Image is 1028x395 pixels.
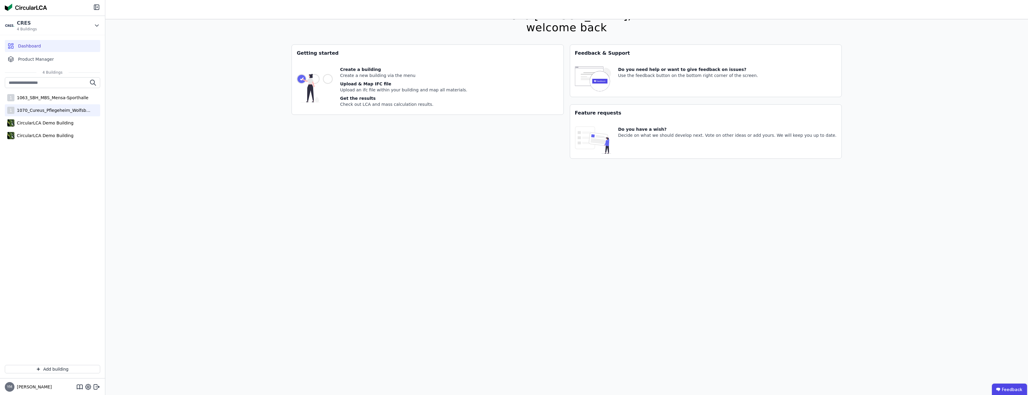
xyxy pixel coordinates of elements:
[7,107,14,114] div: 1
[14,133,73,139] div: CircularLCA Demo Building
[36,70,68,75] span: 4 Buildings
[618,132,837,138] div: Decide on what we should develop next. Vote on other ideas or add yours. We will keep you up to d...
[7,94,14,101] div: 1
[5,21,14,30] img: CRES
[618,72,758,78] div: Use the feedback button on the bottom right corner of the screen.
[5,4,47,11] img: Concular
[340,95,467,101] div: Get the results
[7,385,12,389] span: YM
[7,118,14,128] img: CircularLCA Demo Building
[17,27,37,32] span: 4 Buildings
[340,87,467,93] div: Upload an ifc file within your building and map all materials.
[14,384,52,390] span: [PERSON_NAME]
[570,45,841,62] div: Feedback & Support
[340,72,467,78] div: Create a new building via the menu
[340,101,467,107] div: Check out LCA and mass calculation results.
[502,22,631,34] div: welcome back
[575,126,611,154] img: feature_request_tile-UiXE1qGU.svg
[14,120,73,126] div: CircularLCA Demo Building
[297,66,333,110] img: getting_started_tile-DrF_GRSv.svg
[17,20,37,27] div: CRES
[292,45,563,62] div: Getting started
[18,43,41,49] span: Dashboard
[5,365,100,373] button: Add building
[618,126,837,132] div: Do you have a wish?
[340,66,467,72] div: Create a building
[14,107,93,113] div: 1070_Cureus_Pflegeheim_Wolfsbüttel
[618,66,758,72] div: Do you need help or want to give feedback on issues?
[340,81,467,87] div: Upload & Map IFC file
[14,95,88,101] div: 1063_SBH_MBS_Mensa-Sporthalle
[570,105,841,121] div: Feature requests
[7,131,14,140] img: CircularLCA Demo Building
[18,56,54,62] span: Product Manager
[575,66,611,92] img: feedback-icon-HCTs5lye.svg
